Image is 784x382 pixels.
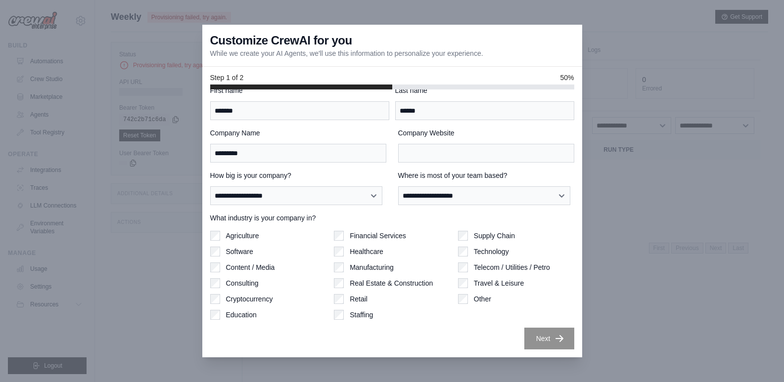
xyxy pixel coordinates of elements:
[398,170,574,180] label: Where is most of your team based?
[395,85,574,95] label: Last name
[226,278,259,288] label: Consulting
[210,213,574,223] label: What industry is your company in?
[350,247,383,256] label: Healthcare
[350,294,368,304] label: Retail
[210,48,483,58] p: While we create your AI Agents, we'll use this information to personalize your experience.
[226,310,257,320] label: Education
[210,170,386,180] label: How big is your company?
[350,231,406,241] label: Financial Services
[210,128,386,138] label: Company Name
[474,278,524,288] label: Travel & Leisure
[474,231,515,241] label: Supply Chain
[524,328,574,349] button: Next
[350,310,373,320] label: Staffing
[735,335,784,382] iframe: Chat Widget
[226,247,253,256] label: Software
[398,128,574,138] label: Company Website
[560,73,574,83] span: 50%
[474,294,491,304] label: Other
[210,33,352,48] h3: Customize CrewAI for you
[226,294,273,304] label: Cryptocurrency
[210,73,244,83] span: Step 1 of 2
[226,231,259,241] label: Agriculture
[474,262,550,272] label: Telecom / Utilities / Petro
[350,262,394,272] label: Manufacturing
[226,262,275,272] label: Content / Media
[350,278,433,288] label: Real Estate & Construction
[474,247,509,256] label: Technology
[210,85,389,95] label: First name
